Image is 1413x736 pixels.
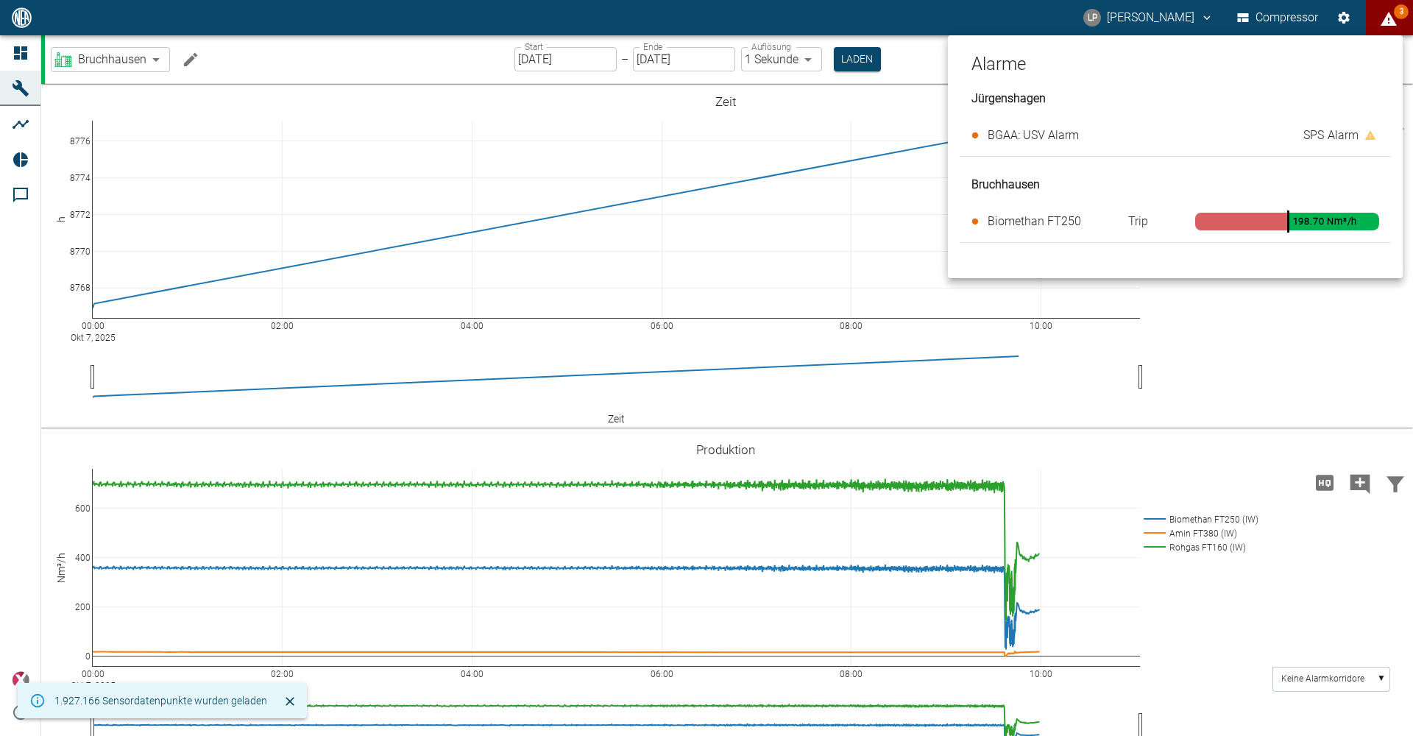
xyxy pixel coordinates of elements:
div: 1.927.166 Sensordatenpunkte wurden geladen [54,687,267,714]
div: Biomethan FT250Trip198.70 Nm³/h [960,201,1391,242]
span: Biomethan FT250 [988,214,1081,228]
button: Schließen [279,690,301,712]
span: SPS [1303,127,1324,144]
div: BGAA: USV AlarmSPSAlarm [960,115,1391,156]
span: BGAA: USV Alarm [988,128,1079,142]
span: Alarm [1328,127,1359,144]
span: Trip [1128,213,1148,230]
div: 198.70 Nm³/h [1293,214,1358,228]
p: Alarme [971,35,1391,77]
p: Jürgenshagen [971,88,1391,109]
p: Bruchhausen [971,174,1391,195]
